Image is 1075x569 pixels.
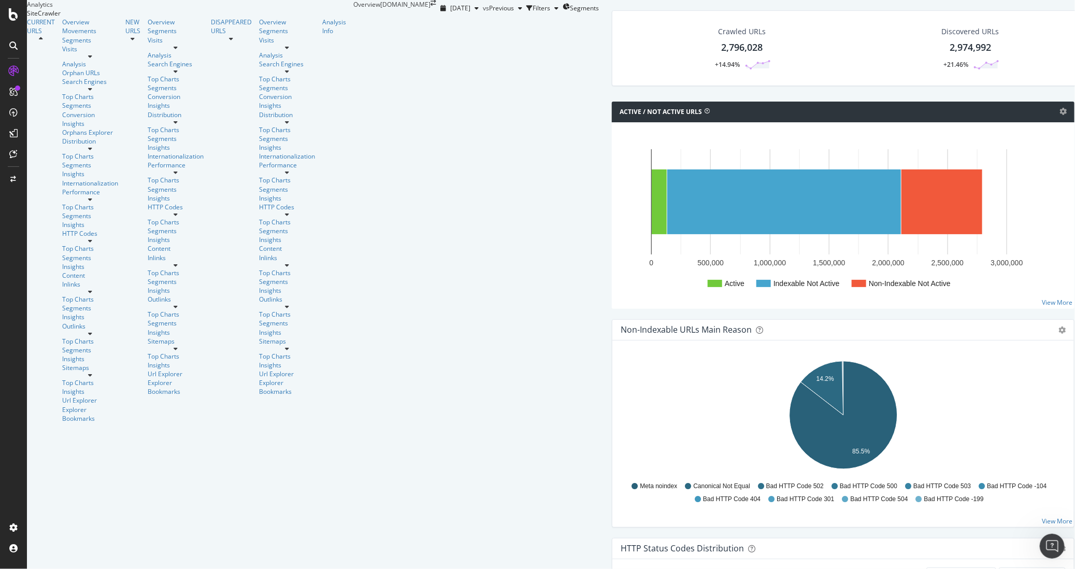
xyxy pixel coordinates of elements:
[148,235,204,244] a: Insights
[640,482,677,491] span: Meta noindex
[259,361,315,369] div: Insights
[259,75,315,83] div: Top Charts
[62,304,118,312] a: Segments
[148,286,204,295] div: Insights
[17,58,152,66] b: Typical report generation timing:
[62,45,118,53] a: Visits
[62,169,118,178] div: Insights
[259,51,315,60] div: Analysis
[62,244,118,253] a: Top Charts
[62,128,118,137] div: Orphans Explorer
[259,92,315,101] a: Conversion
[62,119,118,128] div: Insights
[259,328,315,337] a: Insights
[62,253,118,262] div: Segments
[450,4,470,12] span: 2025 Aug. 29th
[851,495,908,504] span: Bad HTTP Code 504
[148,295,204,304] a: Outlinks
[148,268,204,277] div: Top Charts
[259,203,315,211] a: HTTP Codes
[148,176,204,184] a: Top Charts
[148,203,204,211] div: HTTP Codes
[259,36,315,45] a: Visits
[148,18,204,26] div: Overview
[259,125,315,134] a: Top Charts
[570,4,599,12] span: Segments
[259,110,315,119] div: Distribution
[9,318,198,335] textarea: Message…
[813,259,845,267] text: 1,500,000
[62,101,118,110] a: Segments
[259,185,315,194] div: Segments
[65,151,126,159] b: Crawl Manager
[259,235,315,244] div: Insights
[62,280,118,289] a: Inlinks
[16,339,24,348] button: Emoji picker
[693,482,750,491] span: Canonical Not Equal
[62,220,118,229] a: Insights
[62,322,118,331] div: Outlinks
[1059,108,1067,115] i: Options
[924,495,984,504] span: Bad HTTP Code -199
[62,60,118,68] div: Analysis
[259,295,315,304] a: Outlinks
[148,83,204,92] a: Segments
[650,259,654,267] text: 0
[715,60,740,69] div: +14.94%
[259,352,315,361] a: Top Charts
[62,18,118,26] a: Overview
[148,244,204,253] a: Content
[852,448,870,455] text: 85.5%
[148,310,204,319] div: Top Charts
[816,375,834,382] text: 14.2%
[17,150,191,170] div: • Navigate to to see if the analysis shows any status indicators
[148,161,204,169] a: Performance
[259,134,315,143] a: Segments
[259,143,315,152] a: Insights
[211,18,252,35] div: DISAPPEARED URLS
[259,268,315,277] a: Top Charts
[148,143,204,152] div: Insights
[721,41,763,54] div: 2,796,028
[148,253,204,262] div: Inlinks
[62,92,118,101] a: Top Charts
[259,319,315,328] div: Segments
[259,378,315,396] div: Explorer Bookmarks
[322,18,346,35] div: Analysis Info
[1042,298,1072,307] a: View More
[259,176,315,184] a: Top Charts
[259,60,315,68] a: Search Engines
[62,68,118,77] a: Orphan URLs
[148,378,204,396] a: Explorer Bookmarks
[987,482,1047,491] span: Bad HTTP Code -104
[62,378,118,387] a: Top Charts
[840,482,897,491] span: Bad HTTP Code 500
[773,279,840,288] text: Indexable Not Active
[148,60,204,68] div: Search Engines
[259,218,315,226] div: Top Charts
[62,354,118,363] a: Insights
[62,312,118,321] a: Insights
[50,10,125,18] h1: Customer Support
[148,26,204,35] a: Segments
[148,134,204,143] a: Segments
[62,229,118,238] a: HTTP Codes
[259,101,315,110] div: Insights
[259,369,315,378] a: Url Explorer
[148,319,204,328] a: Segments
[1042,517,1072,525] a: View More
[259,161,315,169] a: Performance
[8,16,199,319] div: I understand your crawl completed but the report generation has been stuck for 2 weeks - that's d...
